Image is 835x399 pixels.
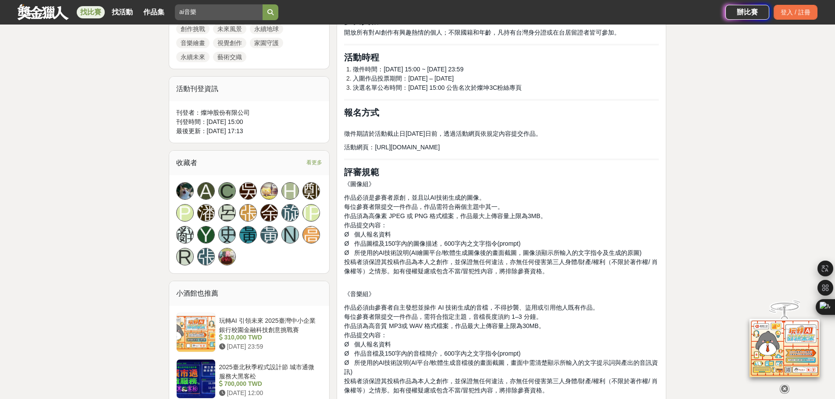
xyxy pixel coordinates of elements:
div: R [176,248,194,265]
div: 登入 / 註冊 [774,5,817,20]
span: 決選名單公布時間：[DATE] 15:00 公告名次於燦坤3C粉絲專頁 [353,84,522,91]
a: 潘 [197,204,215,222]
span: 每位參賽者限提交一件作品，需符合指定主題，音檔長度須約 1–3 分鐘。 [344,313,542,320]
strong: 報名方式 [344,108,379,117]
a: P [176,204,194,222]
a: 作品集 [140,6,168,18]
a: Avatar [260,182,278,200]
span: 開放所有對AI創作有興趣熱情的個人；不限國籍和年齡，凡持有台灣身分證或在台居留證者皆可參加。 [344,29,620,36]
div: 小酒館也推薦 [169,281,330,306]
span: 活動網頁： [344,144,375,151]
div: 活動刊登資訊 [169,77,330,101]
span: 投稿者須保證其投稿作品為本人之創作，並保證無任何違法，亦無任何侵害第三人身體/財產/權利（不限於著作權/ 肖像權等）之情形。如有侵權疑慮或包含不當/冒犯性內容，將排除參賽資格。 [344,258,658,275]
a: 2025臺北秋季程式設計節 城市通微服務大黑客松 700,000 TWD [DATE] 12:00 [176,359,323,399]
a: 黃 [260,226,278,244]
span: 作品必須由參賽者自主發想並操作 AI 技術生成的音檔，不得抄襲、盜用或引用他人既有作品。 [344,304,599,311]
a: 永續地球 [250,24,283,34]
div: 310,000 TWD [219,333,319,342]
span: Ø 所使用的AI技術說明(AI繪圖平台/軟體生成圖像後的畫面截圖，圖像須顯示所輸入的文字指令及生成的原圖) [344,249,641,256]
strong: 活動時程 [344,53,379,62]
strong: 評審規範 [344,167,379,177]
div: [DATE] 23:59 [219,342,319,351]
a: 家園守護 [250,38,283,48]
span: 徵件時間：[DATE] 15:00 ~ [DATE] 23:59 [353,66,463,73]
a: 未來風景 [213,24,246,34]
a: 張 [197,248,215,265]
a: 史 [218,226,236,244]
a: [URL][DOMAIN_NAME] [375,144,440,151]
a: 藝術交織 [213,52,246,62]
strong: 參賽資格 [344,16,379,25]
span: 看更多 [306,158,322,167]
span: Ø 作品圖檔及150字內的圖像描述，600字內之文字指令(prompt) [344,240,520,247]
span: 《圖像組》 [344,180,375,187]
a: 鄭 [302,182,320,200]
a: A [197,182,215,200]
a: 旋 [281,204,299,222]
a: 呂 [218,204,236,222]
img: d2146d9a-e6f6-4337-9592-8cefde37ba6b.png [750,319,820,377]
a: 找比賽 [77,6,105,18]
div: 玩轉AI 引領未來 2025臺灣中小企業銀行校園金融科技創意挑戰賽 [219,316,319,333]
a: C [218,182,236,200]
a: 找活動 [108,6,136,18]
span: 作品須為高音質 MP3或 WAV 格式檔案，作品最大上傳容量上限為30MB。 [344,322,544,329]
a: H [281,182,299,200]
span: Ø 個人報名資料 [344,231,391,238]
div: 刊登時間： [DATE] 15:00 [176,117,323,127]
a: 黃 [239,226,257,244]
a: 余 [260,204,278,222]
span: 作品必須是參賽者原創，並且以AI技術生成的圖像。 [344,194,485,201]
div: 刊登者： 燦坤股份有限公司 [176,108,323,117]
a: 吳 [239,182,257,200]
img: Avatar [219,248,235,265]
a: N [281,226,299,244]
a: 音樂繪畫 [176,38,210,48]
span: 入圍作品投票期間：[DATE] – [DATE] [353,75,454,82]
span: 作品提交內容： [344,222,387,229]
span: 收藏者 [176,159,197,166]
a: 永續未來 [176,52,210,62]
a: 玩轉AI 引領未來 2025臺灣中小企業銀行校園金融科技創意挑戰賽 310,000 TWD [DATE] 23:59 [176,313,323,352]
a: Y [197,226,215,244]
a: Avatar [176,182,194,200]
div: 2025臺北秋季程式設計節 城市通微服務大黑客松 [219,363,319,379]
a: 辭 [176,226,194,244]
div: [DATE] 12:00 [219,388,319,398]
span: 《音樂組》 [344,290,375,297]
a: 視覺創作 [213,38,246,48]
a: 辦比賽 [725,5,769,20]
a: 張 [239,204,257,222]
span: Ø 所使用的AI技術說明(AI平台/軟體生成音檔後的畫面截圖，畫面中需清楚顯示所輸入的文字提示詞與產出的音訊資訊) [344,359,658,375]
input: 2025土地銀行校園金融創意挑戰賽：從你出發 開啟智慧金融新頁 [175,4,263,20]
span: Ø 個人報名資料 [344,341,391,348]
a: 創作挑戰 [176,24,210,34]
span: 每位參賽者限提交一件作品，作品需符合兩個主題中其一。 [344,203,504,210]
a: [PERSON_NAME] [302,204,320,222]
a: 高 [302,226,320,244]
div: 700,000 TWD [219,379,319,388]
span: 徵件期請於活動截止日[DATE]日前，透過活動網頁依規定內容提交作品。 [344,130,541,137]
img: Avatar [261,183,277,199]
div: 最後更新： [DATE] 17:13 [176,127,323,136]
a: Avatar [218,248,236,265]
span: 作品須為高像素 JPEG 或 PNG 格式檔案，作品最大上傳容量上限為3MB。 [344,212,546,219]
